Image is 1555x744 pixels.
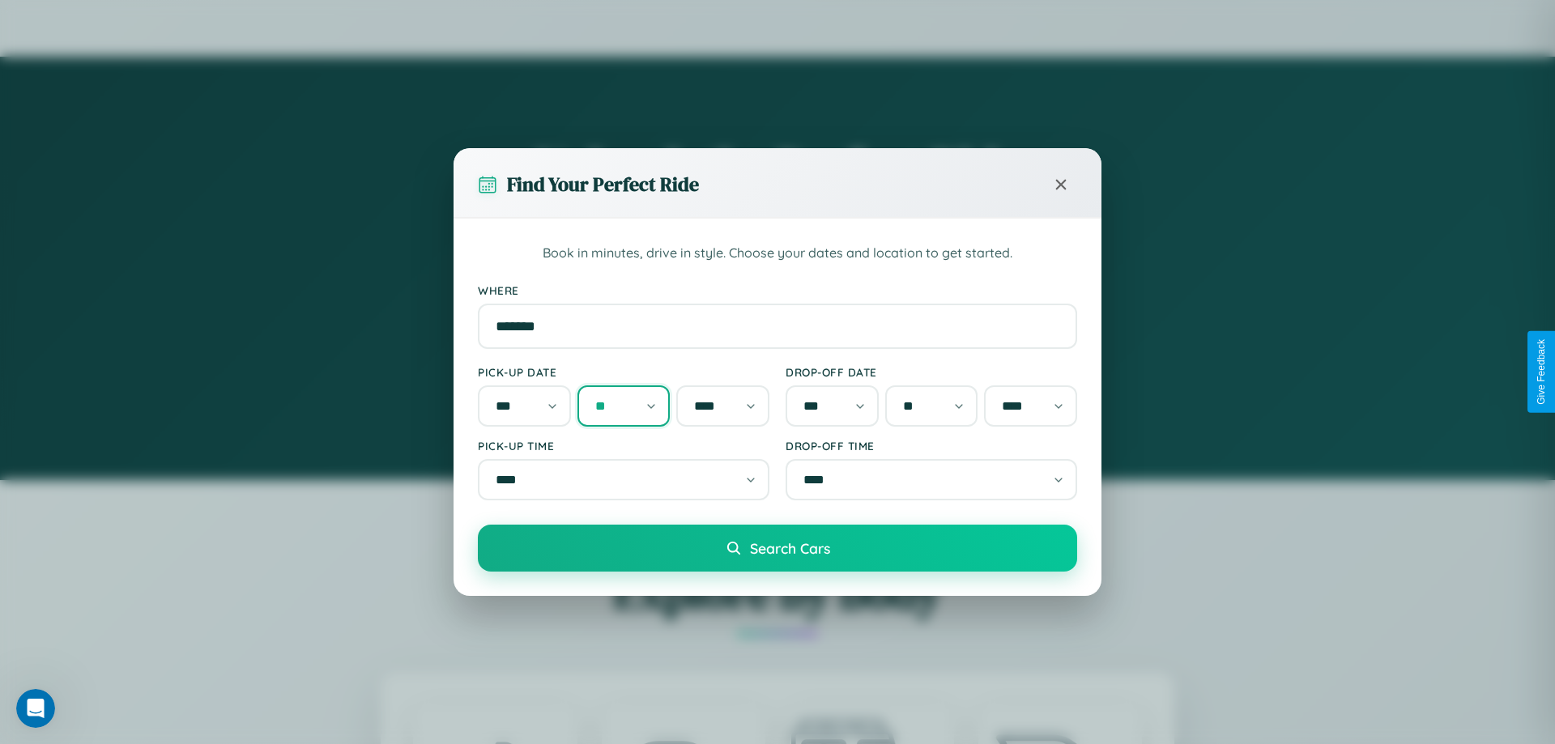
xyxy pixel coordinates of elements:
span: Search Cars [750,539,830,557]
button: Search Cars [478,525,1077,572]
label: Where [478,283,1077,297]
h3: Find Your Perfect Ride [507,171,699,198]
label: Drop-off Date [786,365,1077,379]
label: Pick-up Time [478,439,769,453]
label: Pick-up Date [478,365,769,379]
label: Drop-off Time [786,439,1077,453]
p: Book in minutes, drive in style. Choose your dates and location to get started. [478,243,1077,264]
